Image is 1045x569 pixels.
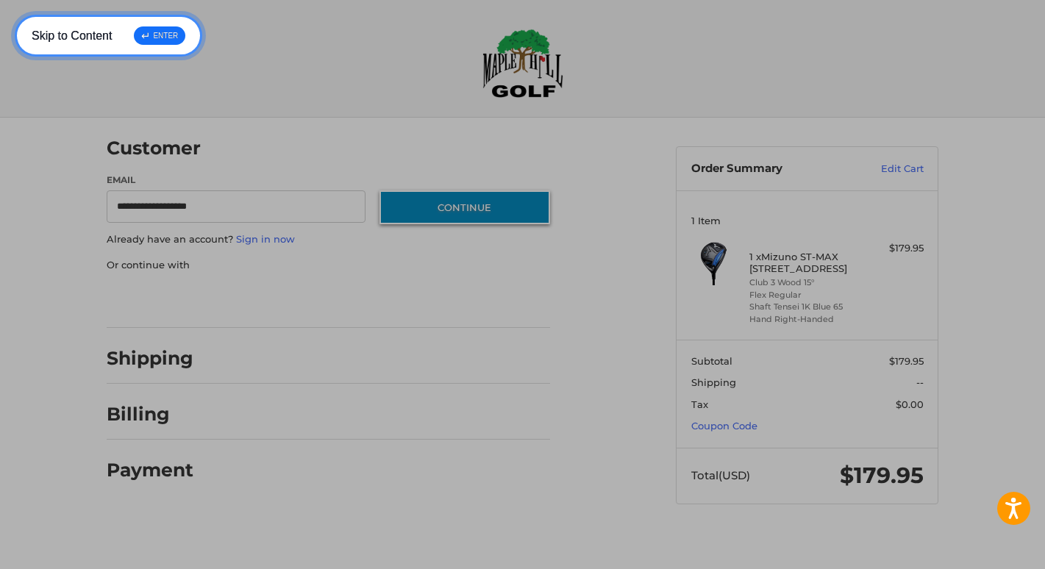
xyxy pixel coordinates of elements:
[691,355,732,367] span: Subtotal
[107,403,193,426] h2: Billing
[866,241,924,256] div: $179.95
[889,355,924,367] span: $179.95
[102,287,213,313] iframe: PayPal-paypal
[691,468,750,482] span: Total (USD)
[749,276,862,289] li: Club 3 Wood 15°
[107,137,201,160] h2: Customer
[691,215,924,226] h3: 1 Item
[107,232,550,247] p: Already have an account?
[691,398,708,410] span: Tax
[107,459,193,482] h2: Payment
[107,347,193,370] h2: Shipping
[482,29,563,98] img: Maple Hill Golf
[849,162,924,176] a: Edit Cart
[379,190,550,224] button: Continue
[691,420,757,432] a: Coupon Code
[107,173,365,187] label: Email
[749,251,862,275] h4: 1 x Mizuno ST-MAX [STREET_ADDRESS]
[107,258,550,273] p: Or continue with
[749,301,862,313] li: Shaft Tensei 1K Blue 65
[691,376,736,388] span: Shipping
[840,462,924,489] span: $179.95
[227,287,337,313] iframe: PayPal-paylater
[916,376,924,388] span: --
[896,398,924,410] span: $0.00
[691,162,849,176] h3: Order Summary
[749,289,862,301] li: Flex Regular
[236,233,295,245] a: Sign in now
[749,313,862,326] li: Hand Right-Handed
[352,287,462,313] iframe: PayPal-venmo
